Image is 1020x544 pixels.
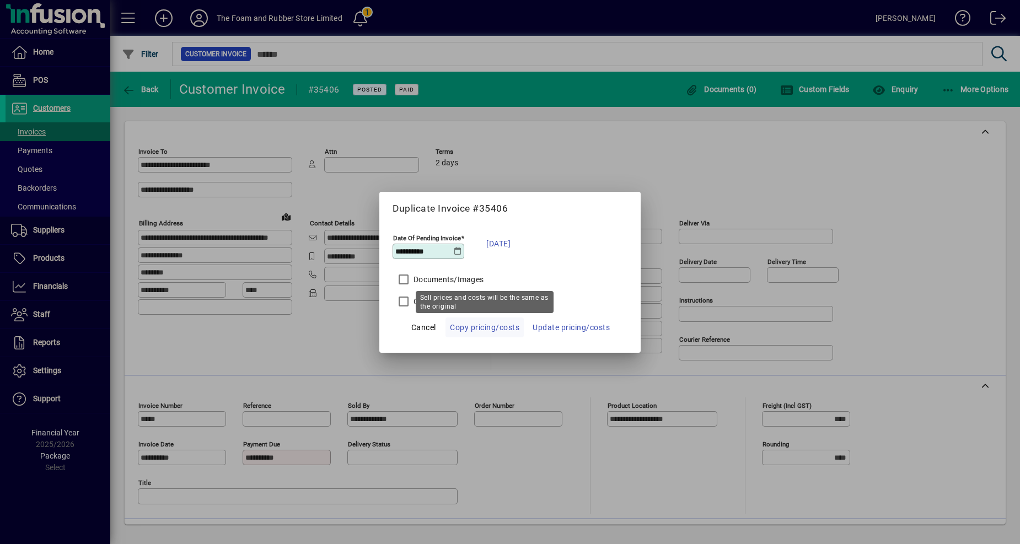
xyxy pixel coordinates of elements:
div: Sell prices and costs will be the same as the original [416,291,554,313]
span: [DATE] [486,237,511,250]
span: Update pricing/costs [533,321,610,334]
mat-label: Date Of Pending Invoice [393,234,461,241]
button: [DATE] [481,230,516,257]
h5: Duplicate Invoice #35406 [393,203,627,214]
button: Update pricing/costs [528,317,614,337]
button: Cancel [406,317,441,337]
button: Copy pricing/costs [445,317,524,337]
span: Copy pricing/costs [450,321,519,334]
label: Documents/Images [411,274,484,285]
span: Cancel [411,321,436,334]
